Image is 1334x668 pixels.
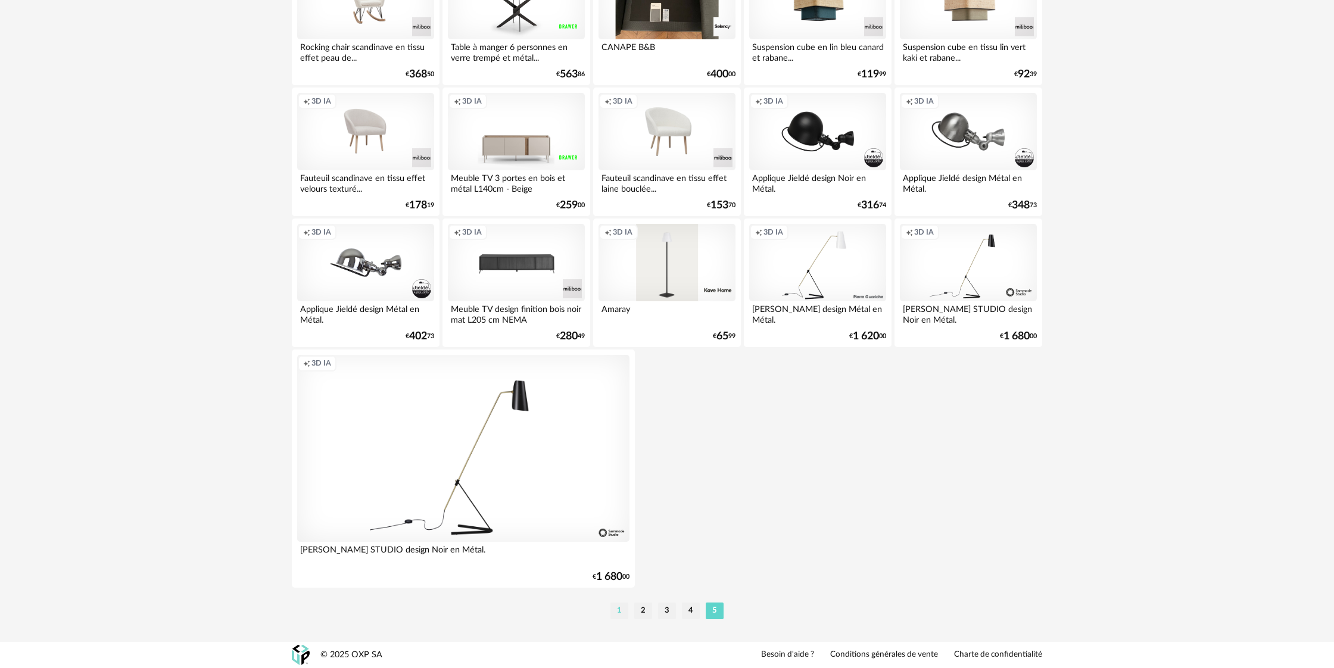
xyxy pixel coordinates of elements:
[604,227,612,237] span: Creation icon
[593,218,741,347] a: Creation icon 3D IA Amaray €6599
[744,218,892,347] a: Creation icon 3D IA [PERSON_NAME] design Métal en Métal. €1 62000
[297,170,434,194] div: Fauteuil scandinave en tissu effet velours texturé...
[406,201,434,210] div: € 19
[710,201,728,210] span: 153
[311,227,331,237] span: 3D IA
[749,170,886,194] div: Applique Jieldé design Noir en Métal.
[853,332,879,341] span: 1 620
[858,70,886,79] div: € 99
[303,227,310,237] span: Creation icon
[707,70,735,79] div: € 00
[861,201,879,210] span: 316
[604,96,612,106] span: Creation icon
[599,39,735,63] div: CANAPE B&B
[448,39,585,63] div: Table à manger 6 personnes en verre trempé et métal...
[749,39,886,63] div: Suspension cube en lin bleu canard et rabane...
[442,88,590,216] a: Creation icon 3D IA Meuble TV 3 portes en bois et métal L140cm - Beige €25900
[1012,201,1030,210] span: 348
[599,170,735,194] div: Fauteuil scandinave en tissu effet laine bouclée...
[560,201,578,210] span: 259
[744,88,892,216] a: Creation icon 3D IA Applique Jieldé design Noir en Métal. €31674
[1018,70,1030,79] span: 92
[1014,70,1037,79] div: € 39
[761,650,814,660] a: Besoin d'aide ?
[954,650,1042,660] a: Charte de confidentialité
[894,218,1042,347] a: Creation icon 3D IA [PERSON_NAME] STUDIO design Noir en Métal. €1 68000
[409,70,427,79] span: 368
[849,332,886,341] div: € 00
[448,170,585,194] div: Meuble TV 3 portes en bois et métal L140cm - Beige
[303,96,310,106] span: Creation icon
[320,650,382,661] div: © 2025 OXP SA
[906,227,913,237] span: Creation icon
[613,96,632,106] span: 3D IA
[755,96,762,106] span: Creation icon
[610,603,628,619] li: 1
[409,332,427,341] span: 402
[593,88,741,216] a: Creation icon 3D IA Fauteuil scandinave en tissu effet laine bouclée... €15370
[454,227,461,237] span: Creation icon
[900,170,1037,194] div: Applique Jieldé design Métal en Métal.
[593,573,629,581] div: € 00
[900,301,1037,325] div: [PERSON_NAME] STUDIO design Noir en Métal.
[710,70,728,79] span: 400
[406,70,434,79] div: € 50
[556,201,585,210] div: € 00
[448,301,585,325] div: Meuble TV design finition bois noir mat L205 cm NEMA
[292,88,440,216] a: Creation icon 3D IA Fauteuil scandinave en tissu effet velours texturé... €17819
[763,96,783,106] span: 3D IA
[830,650,938,660] a: Conditions générales de vente
[1000,332,1037,341] div: € 00
[292,645,310,666] img: OXP
[462,227,482,237] span: 3D IA
[303,358,310,368] span: Creation icon
[858,201,886,210] div: € 74
[861,70,879,79] span: 119
[297,39,434,63] div: Rocking chair scandinave en tissu effet peau de...
[442,218,590,347] a: Creation icon 3D IA Meuble TV design finition bois noir mat L205 cm NEMA €28049
[311,96,331,106] span: 3D IA
[311,358,331,368] span: 3D IA
[634,603,652,619] li: 2
[900,39,1037,63] div: Suspension cube en tissu lin vert kaki et rabane...
[560,70,578,79] span: 563
[556,70,585,79] div: € 86
[906,96,913,106] span: Creation icon
[599,301,735,325] div: Amaray
[749,301,886,325] div: [PERSON_NAME] design Métal en Métal.
[763,227,783,237] span: 3D IA
[292,218,440,347] a: Creation icon 3D IA Applique Jieldé design Métal en Métal. €40273
[894,88,1042,216] a: Creation icon 3D IA Applique Jieldé design Métal en Métal. €34873
[596,573,622,581] span: 1 680
[454,96,461,106] span: Creation icon
[755,227,762,237] span: Creation icon
[706,603,724,619] li: 5
[613,227,632,237] span: 3D IA
[409,201,427,210] span: 178
[297,301,434,325] div: Applique Jieldé design Métal en Métal.
[556,332,585,341] div: € 49
[682,603,700,619] li: 4
[716,332,728,341] span: 65
[914,227,934,237] span: 3D IA
[914,96,934,106] span: 3D IA
[406,332,434,341] div: € 73
[462,96,482,106] span: 3D IA
[560,332,578,341] span: 280
[658,603,676,619] li: 3
[292,349,635,588] a: Creation icon 3D IA [PERSON_NAME] STUDIO design Noir en Métal. €1 68000
[297,542,629,566] div: [PERSON_NAME] STUDIO design Noir en Métal.
[1008,201,1037,210] div: € 73
[713,332,735,341] div: € 99
[707,201,735,210] div: € 70
[1003,332,1030,341] span: 1 680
